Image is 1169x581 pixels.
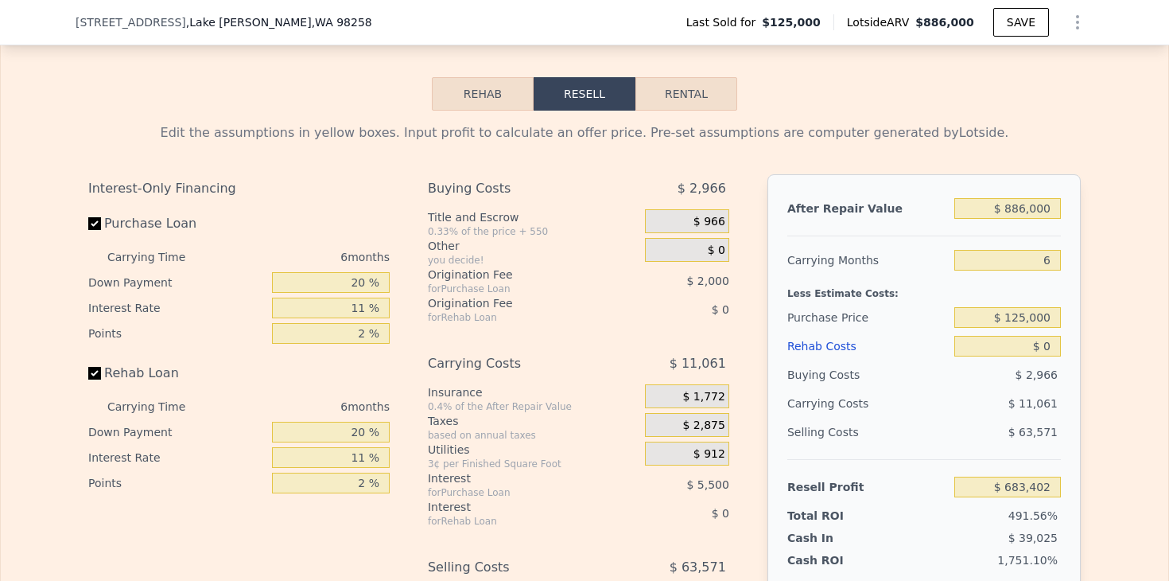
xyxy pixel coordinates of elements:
[107,394,211,419] div: Carrying Time
[428,267,605,283] div: Origination Fee
[76,14,186,30] span: [STREET_ADDRESS]
[88,209,266,238] label: Purchase Loan
[693,447,725,462] span: $ 912
[670,349,726,378] span: $ 11,061
[88,321,266,346] div: Points
[428,413,639,429] div: Taxes
[686,14,763,30] span: Last Sold for
[428,499,605,515] div: Interest
[88,445,266,470] div: Interest Rate
[428,283,605,295] div: for Purchase Loan
[787,389,887,418] div: Carrying Costs
[428,295,605,311] div: Origination Fee
[787,361,948,389] div: Buying Costs
[428,486,605,499] div: for Purchase Loan
[88,217,101,230] input: Purchase Loan
[88,367,101,380] input: Rehab Loan
[678,174,726,203] span: $ 2,966
[428,225,639,238] div: 0.33% of the price + 550
[686,478,728,491] span: $ 5,500
[428,238,639,254] div: Other
[915,16,974,29] span: $886,000
[428,254,639,267] div: you decide!
[428,400,639,413] div: 0.4% of the After Repair Value
[787,275,1061,303] div: Less Estimate Costs:
[428,515,605,528] div: for Rehab Loan
[428,442,639,458] div: Utilities
[847,14,915,30] span: Lotside ARV
[997,554,1058,567] span: 1,751.10%
[1062,6,1093,38] button: Show Options
[428,209,639,225] div: Title and Escrow
[787,530,887,546] div: Cash In
[787,332,948,361] div: Rehab Costs
[312,16,372,29] span: , WA 98258
[682,419,724,433] span: $ 2,875
[787,246,948,275] div: Carrying Months
[686,275,728,287] span: $ 2,000
[428,311,605,324] div: for Rehab Loan
[88,295,266,321] div: Interest Rate
[787,418,948,446] div: Selling Costs
[534,77,635,111] button: Resell
[428,384,639,400] div: Insurance
[1008,509,1058,522] span: 491.56%
[693,215,725,229] span: $ 966
[787,303,948,332] div: Purchase Price
[682,390,724,404] span: $ 1,772
[787,508,887,524] div: Total ROI
[107,244,211,270] div: Carrying Time
[1016,368,1058,381] span: $ 2,966
[635,77,737,111] button: Rental
[186,14,372,30] span: , Lake [PERSON_NAME]
[787,194,948,223] div: After Repair Value
[217,244,390,270] div: 6 months
[88,470,266,496] div: Points
[787,552,902,568] div: Cash ROI
[88,123,1081,142] div: Edit the assumptions in yellow boxes. Input profit to calculate an offer price. Pre-set assumptio...
[88,359,266,388] label: Rehab Loan
[787,473,948,501] div: Resell Profit
[1008,397,1058,410] span: $ 11,061
[432,77,534,111] button: Rehab
[428,458,639,470] div: 3¢ per Finished Square Foot
[428,470,605,486] div: Interest
[708,244,725,258] span: $ 0
[993,8,1049,37] button: SAVE
[88,419,266,445] div: Down Payment
[428,349,605,378] div: Carrying Costs
[217,394,390,419] div: 6 months
[762,14,821,30] span: $125,000
[428,174,605,203] div: Buying Costs
[712,303,729,316] span: $ 0
[428,429,639,442] div: based on annual taxes
[1008,426,1058,439] span: $ 63,571
[88,174,390,203] div: Interest-Only Financing
[1008,532,1058,544] span: $ 39,025
[712,507,729,520] span: $ 0
[88,270,266,295] div: Down Payment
